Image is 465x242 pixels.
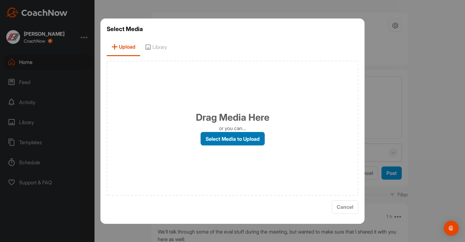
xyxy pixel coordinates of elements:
label: Select Media to Upload [201,132,265,145]
h1: Drag Media Here [196,110,269,124]
h3: Select Media [107,25,358,34]
div: Open Intercom Messenger [444,221,459,236]
span: Library [140,38,172,56]
p: or you can... [219,124,246,132]
span: Upload [107,38,140,56]
span: Cancel [337,204,353,210]
button: Cancel [332,200,358,214]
